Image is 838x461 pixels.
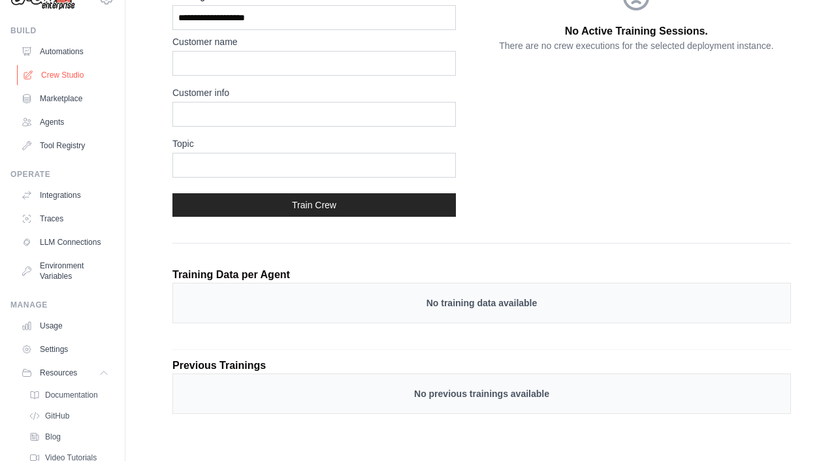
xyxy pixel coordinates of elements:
[16,135,114,156] a: Tool Registry
[45,432,61,442] span: Blog
[16,339,114,360] a: Settings
[565,24,708,39] p: No Active Training Sessions.
[172,86,456,99] label: Customer info
[186,387,777,400] p: No previous trainings available
[10,300,114,310] div: Manage
[45,411,69,421] span: GitHub
[172,35,456,48] label: Customer name
[172,267,290,283] p: Training Data per Agent
[40,368,77,378] span: Resources
[24,386,114,404] a: Documentation
[16,362,114,383] button: Resources
[16,315,114,336] a: Usage
[16,88,114,109] a: Marketplace
[10,169,114,180] div: Operate
[16,208,114,229] a: Traces
[10,25,114,36] div: Build
[16,41,114,62] a: Automations
[24,407,114,425] a: GitHub
[45,390,98,400] span: Documentation
[16,232,114,253] a: LLM Connections
[172,193,456,217] button: Train Crew
[186,296,777,310] p: No training data available
[172,358,791,374] p: Previous Trainings
[499,39,773,52] p: There are no crew executions for the selected deployment instance.
[172,137,456,150] label: Topic
[17,65,116,86] a: Crew Studio
[16,112,114,133] a: Agents
[16,255,114,287] a: Environment Variables
[16,185,114,206] a: Integrations
[24,428,114,446] a: Blog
